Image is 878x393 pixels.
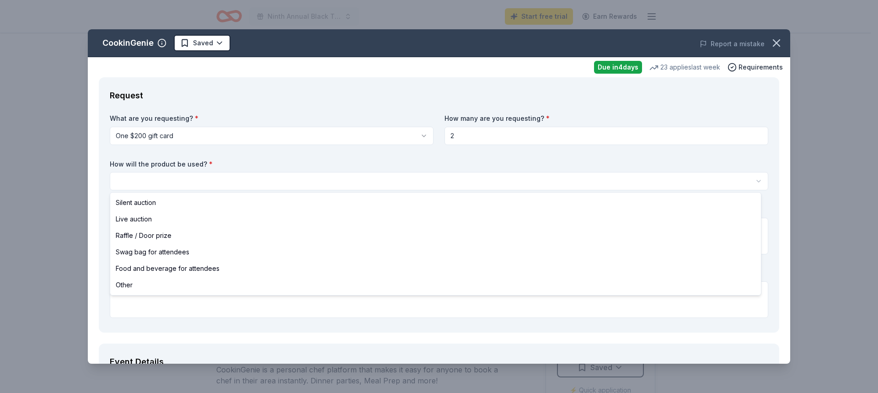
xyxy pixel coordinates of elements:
span: Silent auction [116,197,156,208]
span: Other [116,280,133,291]
span: Live auction [116,214,152,225]
span: Raffle / Door prize [116,230,171,241]
span: Ninth Annual Black Tie Extravaganza [268,11,341,22]
span: Food and beverage for attendees [116,263,219,274]
span: Swag bag for attendees [116,247,189,258]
